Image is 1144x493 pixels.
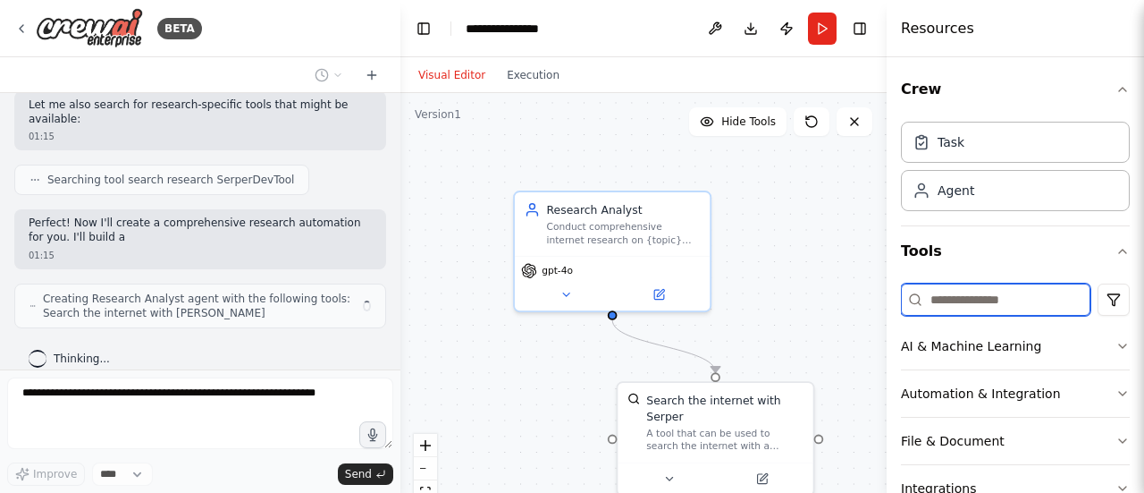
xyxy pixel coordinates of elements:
button: zoom in [414,434,437,457]
div: Task [938,133,964,151]
div: A tool that can be used to search the internet with a search_query. Supports different search typ... [646,428,803,453]
button: File & Document [901,418,1130,464]
button: Open in side panel [717,470,806,489]
g: Edge from 8217b2c0-5c60-470d-832f-caa2e6953d7f to c11e603e-c53a-4618-96bf-abdaae72c7bf [604,319,723,372]
button: Open in side panel [614,285,703,304]
button: Hide left sidebar [411,16,436,41]
nav: breadcrumb [466,20,555,38]
span: Creating Research Analyst agent with the following tools: Search the internet with [PERSON_NAME] [43,292,352,320]
button: Start a new chat [357,64,386,86]
div: Research AnalystConduct comprehensive internet research on {topic} and gather relevant informatio... [513,191,711,312]
button: Send [338,463,393,485]
button: Hide right sidebar [847,16,872,41]
div: 01:15 [29,130,372,143]
button: Tools [901,226,1130,276]
button: zoom out [414,457,437,480]
p: Let me also search for research-specific tools that might be available: [29,98,372,126]
div: 01:15 [29,249,372,262]
span: Hide Tools [721,115,776,129]
div: Crew [901,115,1130,225]
button: Hide Tools [689,107,786,136]
button: AI & Machine Learning [901,323,1130,370]
button: Crew [901,64,1130,115]
div: Conduct comprehensive internet research on {topic} and gather relevant information from various o... [546,221,700,246]
img: Logo [36,8,143,48]
p: Perfect! Now I'll create a comprehensive research automation for you. I'll build a [29,217,372,244]
h4: Resources [901,18,974,39]
button: Visual Editor [408,64,496,86]
img: SerperDevTool [627,393,640,405]
button: Execution [496,64,570,86]
span: Thinking... [54,352,110,366]
button: Automation & Integration [901,370,1130,417]
span: Searching tool search research SerperDevTool [47,173,294,187]
span: Improve [33,467,77,481]
button: Improve [7,463,85,486]
span: Send [345,467,372,481]
button: Switch to previous chat [307,64,350,86]
div: Agent [938,182,974,200]
div: Research Analyst [546,202,700,218]
div: BETA [157,18,202,39]
div: Version 1 [415,107,461,122]
button: Click to speak your automation idea [359,421,386,448]
div: Search the internet with Serper [646,393,803,425]
span: gpt-4o [542,265,573,277]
